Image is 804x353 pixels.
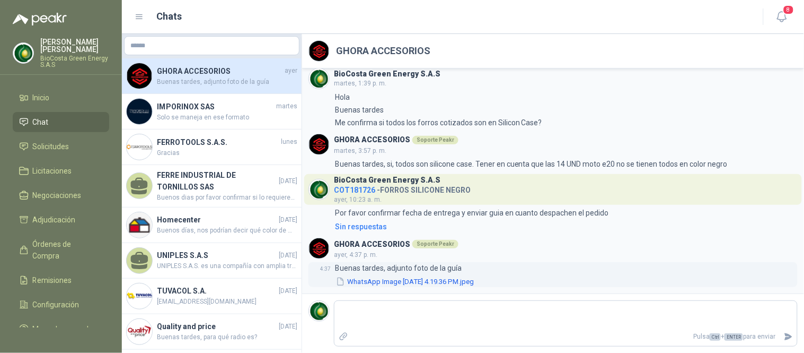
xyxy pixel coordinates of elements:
img: Company Logo [309,238,329,259]
a: Configuración [13,295,109,315]
span: 8 [783,5,794,15]
a: Adjudicación [13,210,109,230]
span: ayer, 10:23 a. m. [334,196,382,203]
a: Company LogoGHORA ACCESORIOSayerBuenas tardes, adjunto foto de la guía [122,58,302,94]
img: Company Logo [127,63,152,89]
h1: Chats [157,9,182,24]
img: Company Logo [127,99,152,124]
label: Adjuntar archivos [334,328,352,346]
span: [DATE] [279,176,297,186]
span: martes [276,101,297,111]
span: Órdenes de Compra [33,238,99,262]
span: ayer [285,66,297,76]
img: Company Logo [13,43,33,63]
h4: IMPORINOX SAS [157,101,274,113]
span: Chat [33,116,49,128]
span: [DATE] [279,251,297,261]
span: [DATE] [279,215,297,225]
a: Chat [13,112,109,132]
a: Manuales y ayuda [13,319,109,339]
a: Inicio [13,88,109,108]
span: martes, 3:57 p. m. [334,147,386,154]
a: Sin respuestas [333,221,798,233]
img: Company Logo [309,68,329,89]
span: Remisiones [33,274,72,286]
span: COT181726 [334,186,375,194]
a: Licitaciones [13,161,109,181]
div: Soporte Peakr [412,240,458,248]
span: UNIPLES S.A.S. es una compañía con amplia trayectoria en el [PERSON_NAME] colombiano, ofrecemos s... [157,261,297,271]
a: Company LogoFERROTOOLS S.A.S.lunesGracias [122,130,302,165]
img: Company Logo [309,134,329,154]
a: Negociaciones [13,185,109,205]
span: Manuales y ayuda [33,323,93,335]
span: lunes [281,137,297,147]
span: Negociaciones [33,190,82,201]
h3: BioCosta Green Energy S.A.S [334,71,440,77]
img: Company Logo [127,283,152,309]
h4: TUVACOL S.A. [157,285,277,297]
span: Adjudicación [33,214,76,226]
a: FERRE INDUSTRIAL DE TORNILLOS SAS[DATE]Buenos dias por favor confirmar si lo requieren en color e... [122,165,302,208]
h4: - FORROS SILICONE NEGRO [334,183,471,193]
div: Soporte Peakr [412,136,458,144]
span: Solicitudes [33,141,69,152]
span: Buenas tardes, para qué radio es? [157,332,297,342]
h4: Quality and price [157,321,277,332]
span: Licitaciones [33,165,72,177]
button: 8 [772,7,791,27]
img: Company Logo [127,319,152,345]
h4: Homecenter [157,214,277,226]
p: Buenas tardes, adjunto foto de la guía [335,262,475,274]
span: 4:37 [320,266,331,272]
p: Buenas tardes [335,104,384,116]
span: Buenos días, nos podrían decir qué color de marcador están buscando por favor. [157,226,297,236]
span: Solo se maneja en ese formato [157,113,297,123]
img: Logo peakr [13,13,67,25]
h2: GHORA ACCESORIOS [336,44,430,58]
span: ENTER [725,333,743,341]
h4: GHORA ACCESORIOS [157,65,282,77]
img: Company Logo [127,212,152,238]
a: Solicitudes [13,136,109,157]
p: Pulsa + para enviar [352,328,780,346]
span: Buenos dias por favor confirmar si lo requieren en color especifico ? [157,193,297,203]
a: Company LogoHomecenter[DATE]Buenos días, nos podrían decir qué color de marcador están buscando p... [122,208,302,243]
a: Remisiones [13,270,109,290]
button: Enviar [780,328,797,346]
p: [PERSON_NAME] [PERSON_NAME] [40,38,109,53]
p: Hola [335,91,350,103]
a: Company LogoQuality and price[DATE]Buenas tardes, para qué radio es? [122,314,302,350]
h3: GHORA ACCESORIOS [334,137,410,143]
span: [DATE] [279,286,297,296]
button: WhatsApp Image [DATE] 4.19.36 PM.jpeg [335,276,475,287]
h4: UNIPLES S.A.S [157,249,277,261]
span: Buenas tardes, adjunto foto de la guía [157,77,297,87]
p: Buenas tardes, si, todos son silicone case. Tener en cuenta que las 14 UND moto e20 no se tienen ... [335,158,728,170]
img: Company Logo [309,301,329,321]
p: BioCosta Green Energy S.A.S [40,55,109,68]
span: martes, 1:39 p. m. [334,80,386,87]
span: ayer, 4:37 p. m. [334,251,377,259]
h3: BioCosta Green Energy S.A.S [334,177,440,183]
span: Gracias [157,148,297,158]
img: Company Logo [309,179,329,200]
span: Configuración [33,299,79,311]
h4: FERRE INDUSTRIAL DE TORNILLOS SAS [157,169,277,193]
p: Me confirma si todos los forros cotizados son en Silicon Case? [335,117,542,128]
span: Ctrl [710,333,721,341]
a: UNIPLES S.A.S[DATE]UNIPLES S.A.S. es una compañía con amplia trayectoria en el [PERSON_NAME] colo... [122,243,302,279]
a: Company LogoIMPORINOX SASmartesSolo se maneja en ese formato [122,94,302,130]
p: Por favor confirmar fecha de entrega y enviar guia en cuanto despachen el pedido [335,207,609,219]
span: Inicio [33,92,50,104]
h4: FERROTOOLS S.A.S. [157,136,279,148]
span: [DATE] [279,322,297,332]
span: [EMAIL_ADDRESS][DOMAIN_NAME] [157,297,297,307]
h3: GHORA ACCESORIOS [334,242,410,247]
img: Company Logo [309,41,329,61]
a: Company LogoTUVACOL S.A.[DATE][EMAIL_ADDRESS][DOMAIN_NAME] [122,279,302,314]
img: Company Logo [127,134,152,160]
div: Sin respuestas [335,221,387,233]
a: Órdenes de Compra [13,234,109,266]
